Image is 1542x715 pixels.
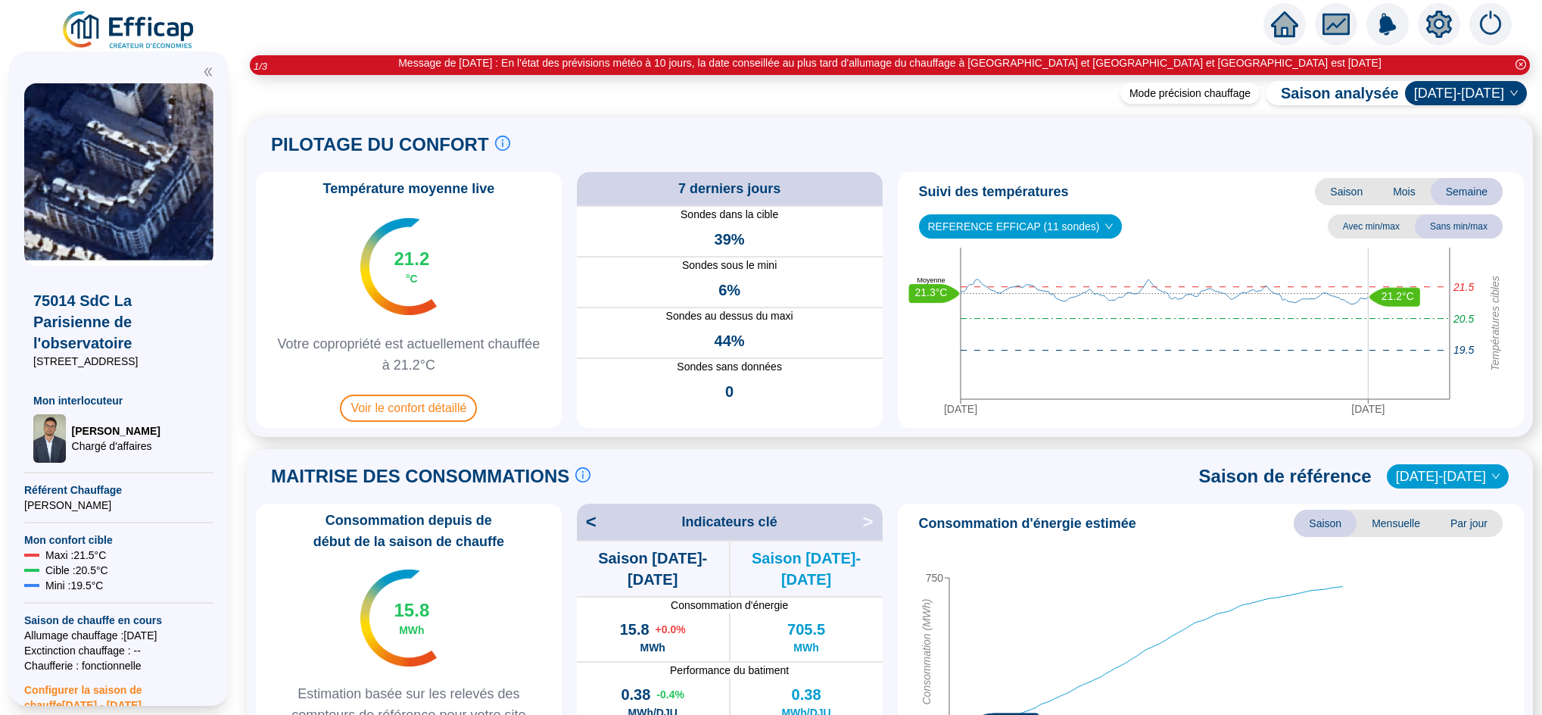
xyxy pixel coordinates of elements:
span: Suivi des températures [919,181,1069,202]
span: 0.38 [621,684,650,705]
span: -0.4 % [656,687,684,702]
span: Configurer la saison de chauffe [DATE] - [DATE] [24,673,213,713]
span: > [862,510,882,534]
span: Performance du batiment [577,663,883,678]
span: REFERENCE EFFICAP (11 sondes) [928,215,1114,238]
img: indicateur températures [360,570,437,667]
span: Référent Chauffage [24,482,213,498]
span: fund [1322,11,1350,38]
span: Consommation depuis de début de la saison de chauffe [262,510,556,552]
span: 44% [715,330,745,351]
tspan: Températures cibles [1488,276,1500,371]
text: Moyenne [917,276,945,284]
img: alerts [1366,3,1409,45]
span: Sans min/max [1415,214,1503,239]
span: MWh [640,640,665,655]
span: MWh [399,623,424,638]
span: 21.2 [394,247,430,271]
span: 39% [715,229,745,250]
span: Saison [DATE]-[DATE] [577,548,729,590]
span: Par jour [1435,510,1503,537]
span: 7 derniers jours [678,178,780,199]
span: Consommation d'énergie [577,598,883,613]
span: setting [1425,11,1453,38]
text: 21.3°C [914,286,947,298]
img: indicateur températures [360,218,437,315]
span: double-left [203,67,213,77]
div: Mode précision chauffage [1120,83,1260,104]
span: Voir le confort détaillé [340,395,477,422]
span: Mini : 19.5 °C [45,578,103,593]
span: Maxi : 21.5 °C [45,548,106,563]
span: Cible : 20.5 °C [45,563,108,578]
tspan: 21.5 [1453,281,1474,293]
text: 21.2°C [1381,290,1413,302]
span: 15.8 [394,598,430,623]
span: MAITRISE DES CONSOMMATIONS [271,464,569,489]
span: 0.38 [792,684,821,705]
span: Mon confort cible [24,532,213,548]
span: close-circle [1516,59,1526,70]
span: Exctinction chauffage : -- [24,643,213,658]
span: PILOTAGE DU CONFORT [271,133,489,157]
span: Sondes sans données [577,359,883,375]
span: Semaine [1431,178,1503,205]
span: info-circle [575,467,590,482]
span: Sondes sous le mini [577,258,883,273]
tspan: [DATE] [1351,403,1385,415]
span: down [1104,222,1114,231]
span: Saison [1315,178,1378,205]
span: Saison de chauffe en cours [24,613,213,628]
span: [PERSON_NAME] [24,498,213,513]
span: Saison analysée [1266,83,1399,104]
span: home [1271,11,1298,38]
img: Chargé d'affaires [33,414,66,463]
span: Sondes dans la cible [577,207,883,223]
img: alerts [1469,3,1512,45]
span: 705.5 [787,619,825,640]
span: Chargé d'affaires [72,439,160,454]
span: Mois [1378,178,1431,205]
span: 6% [718,279,740,301]
span: Mensuelle [1357,510,1435,537]
tspan: 750 [925,572,943,584]
span: < [577,510,597,534]
span: 2025-2026 [1414,82,1518,105]
span: [STREET_ADDRESS] [33,354,204,369]
span: Allumage chauffage : [DATE] [24,628,213,643]
span: MWh [793,640,818,655]
span: Température moyenne live [314,178,504,199]
span: + 0.0 % [656,622,686,637]
span: info-circle [495,136,510,151]
span: °C [406,271,418,286]
span: Sondes au dessus du maxi [577,308,883,324]
span: [PERSON_NAME] [72,423,160,439]
tspan: 19.5 [1453,344,1474,356]
span: 75014 SdC La Parisienne de l'observatoire [33,290,204,354]
img: efficap energie logo [61,9,198,52]
tspan: [DATE] [943,403,977,415]
i: 1 / 3 [254,61,267,72]
span: Saison [DATE]-[DATE] [731,548,883,590]
span: Votre copropriété est actuellement chauffée à 21.2°C [262,333,556,376]
span: Mon interlocuteur [33,393,204,408]
span: Indicateurs clé [682,511,777,532]
span: down [1491,472,1500,481]
span: Saison [1294,510,1357,537]
span: 0 [725,381,734,402]
span: Chaufferie : fonctionnelle [24,658,213,673]
span: Saison de référence [1199,464,1372,489]
div: Message de [DATE] : En l'état des prévisions météo à 10 jours, la date conseillée au plus tard d'... [398,55,1382,71]
span: 15.8 [620,619,650,640]
span: Consommation d'énergie estimée [919,513,1136,534]
tspan: 20.5 [1453,313,1474,325]
span: down [1509,89,1519,98]
span: 2024-2025 [1396,465,1500,488]
span: Avec min/max [1328,214,1415,239]
tspan: Consommation (MWh) [920,598,932,704]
